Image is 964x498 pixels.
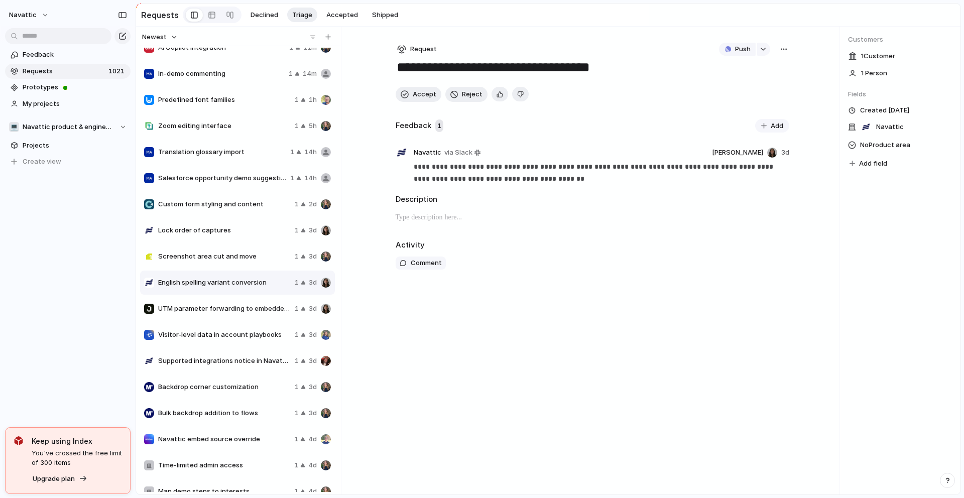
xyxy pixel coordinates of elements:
span: Push [735,44,751,54]
div: 💻 [9,122,19,132]
span: via Slack [444,148,472,158]
span: 5h [309,121,317,131]
span: Accepted [326,10,358,20]
span: Add [771,121,783,131]
span: Reject [462,89,483,99]
button: navattic [5,7,54,23]
button: Accept [396,87,441,102]
button: Upgrade plan [30,472,90,486]
span: Customers [848,35,952,45]
span: 3d [309,408,317,418]
span: 3d [309,252,317,262]
span: Navattic [414,148,441,158]
span: Map demo steps to interests [158,486,290,496]
h2: Description [396,194,789,205]
span: Salesforce opportunity demo suggestions [158,173,286,183]
span: Time-limited admin access [158,460,290,470]
span: 14h [304,173,317,183]
span: Navattic product & engineering [23,122,114,132]
span: Shipped [372,10,398,20]
span: 1 [289,69,293,79]
span: 3d [309,356,317,366]
span: Accept [413,89,436,99]
button: Newest [141,31,179,44]
button: Add [755,119,789,133]
span: Created [DATE] [860,105,909,115]
button: Create view [5,154,131,169]
span: Supported integrations notice in NavatticJS [158,356,291,366]
span: 1 Person [861,68,887,78]
span: Triage [292,10,312,20]
span: Feedback [23,50,127,60]
span: Fields [848,89,952,99]
span: Add field [859,159,887,169]
span: 3d [309,382,317,392]
a: Feedback [5,47,131,62]
span: 1h [309,95,317,105]
span: In-demo commenting [158,69,285,79]
button: Request [396,43,438,56]
span: Navattic embed source override [158,434,290,444]
span: Create view [23,157,61,167]
span: 1 [290,173,294,183]
span: 14m [303,69,317,79]
span: Comment [411,258,442,268]
button: Declined [246,8,283,23]
span: 14h [304,147,317,157]
span: 3d [309,225,317,235]
span: AI Copilot integration [158,43,285,53]
span: 1 [294,486,298,496]
span: Prototypes [23,82,127,92]
h2: Feedback [396,120,431,132]
span: Lock order of captures [158,225,291,235]
span: 1 [295,199,299,209]
button: 💻Navattic product & engineering [5,119,131,135]
button: Add field [848,157,889,170]
span: 1 [294,460,298,470]
span: 1 [295,330,299,340]
button: Triage [287,8,317,23]
span: 11m [303,43,317,53]
span: [PERSON_NAME] [712,148,763,158]
span: Request [410,44,437,54]
span: Newest [142,32,167,42]
span: 1 [295,382,299,392]
span: Translation glossary import [158,147,286,157]
span: 1 [290,147,294,157]
span: 1 [294,434,298,444]
span: No Product area [860,139,910,151]
span: 1 [295,121,299,131]
span: UTM parameter forwarding to embedded forms [158,304,291,314]
span: Bulk backdrop addition to flows [158,408,291,418]
button: Accepted [321,8,363,23]
span: 4d [308,460,317,470]
button: Comment [396,257,446,270]
span: 1 Customer [861,51,895,61]
button: Reject [445,87,488,102]
span: 1 [295,408,299,418]
a: My projects [5,96,131,111]
span: You've crossed the free limit of 300 items [32,448,122,468]
h2: Activity [396,239,425,251]
span: 3d [309,330,317,340]
span: Backdrop corner customization [158,382,291,392]
a: Prototypes [5,80,131,95]
span: Predefined font families [158,95,291,105]
button: Shipped [367,8,403,23]
span: Declined [251,10,278,20]
span: Projects [23,141,127,151]
span: Navattic [876,122,904,132]
span: Screenshot area cut and move [158,252,291,262]
span: My projects [23,99,127,109]
span: 1 [295,252,299,262]
span: 3d [781,148,789,158]
span: Zoom editing interface [158,121,291,131]
span: 4d [308,486,317,496]
span: Keep using Index [32,436,122,446]
span: 1 [295,304,299,314]
span: Visitor-level data in account playbooks [158,330,291,340]
span: 1 [295,356,299,366]
span: Upgrade plan [33,474,75,484]
a: Requests1021 [5,64,131,79]
h2: Requests [141,9,179,21]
